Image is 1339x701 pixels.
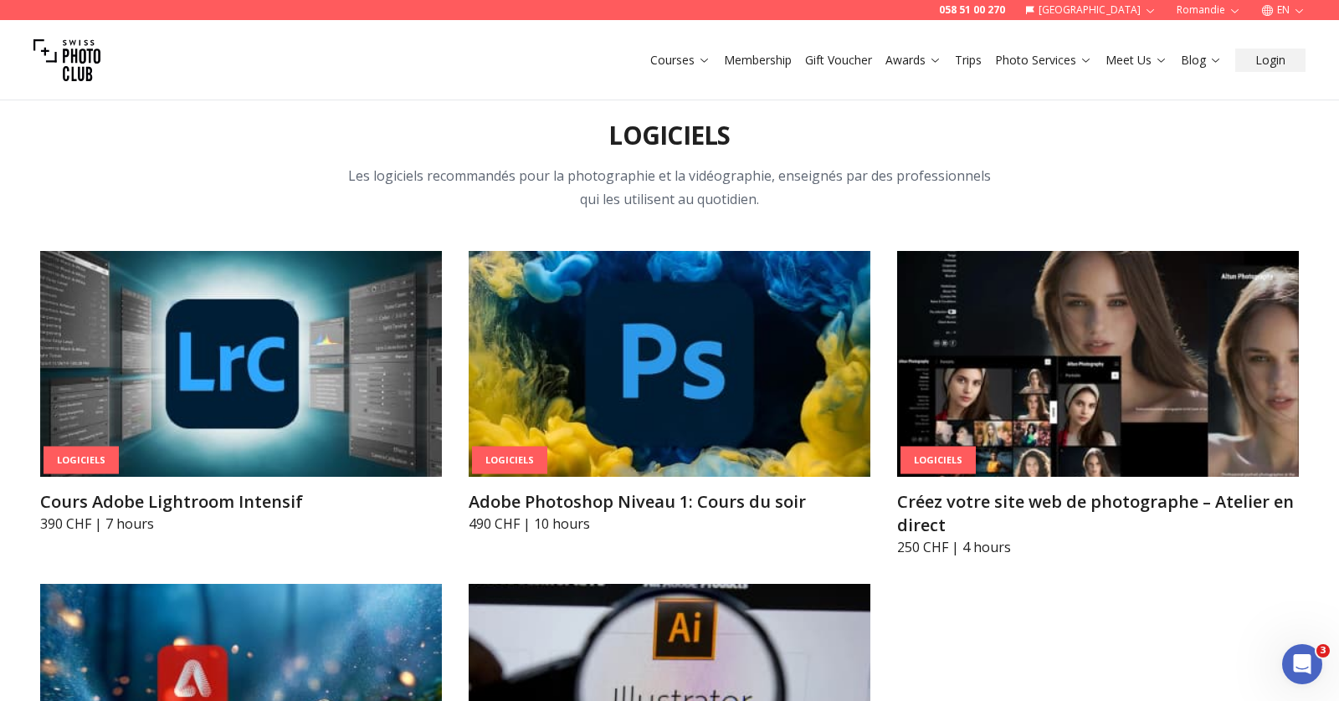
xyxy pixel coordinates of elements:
a: Cours Adobe Lightroom IntensifLogicielsCours Adobe Lightroom Intensif390 CHF | 7 hours [40,251,442,534]
img: Adobe Photoshop Niveau 1: Cours du soir [469,251,870,477]
a: Awards [885,52,941,69]
button: Awards [879,49,948,72]
a: Meet Us [1106,52,1167,69]
a: Membership [724,52,792,69]
a: Courses [650,52,711,69]
button: Membership [717,49,798,72]
a: Blog [1181,52,1222,69]
span: Les logiciels recommandés pour la photographie et la vidéographie, enseignés par des professionne... [348,166,991,208]
button: Trips [948,49,988,72]
img: Créez votre site web de photographe – Atelier en direct [897,251,1299,477]
a: Créez votre site web de photographe – Atelier en directLogicielsCréez votre site web de photograp... [897,251,1299,557]
a: Photo Services [995,52,1092,69]
a: Gift Voucher [805,52,872,69]
h3: Créez votre site web de photographe – Atelier en direct [897,490,1299,537]
a: 058 51 00 270 [939,3,1005,17]
button: Meet Us [1099,49,1174,72]
button: Login [1235,49,1306,72]
iframe: Intercom live chat [1282,644,1322,684]
a: Trips [955,52,982,69]
h3: Cours Adobe Lightroom Intensif [40,490,442,514]
h2: Logiciels [608,120,730,151]
div: Logiciels [472,447,547,474]
img: Cours Adobe Lightroom Intensif [40,251,442,477]
p: 490 CHF | 10 hours [469,514,870,534]
img: Swiss photo club [33,27,100,94]
button: Gift Voucher [798,49,879,72]
p: 390 CHF | 7 hours [40,514,442,534]
button: Photo Services [988,49,1099,72]
button: Courses [644,49,717,72]
p: 250 CHF | 4 hours [897,537,1299,557]
div: Logiciels [900,447,976,474]
div: Logiciels [44,447,119,474]
a: Adobe Photoshop Niveau 1: Cours du soirLogicielsAdobe Photoshop Niveau 1: Cours du soir490 CHF | ... [469,251,870,534]
h3: Adobe Photoshop Niveau 1: Cours du soir [469,490,870,514]
span: 3 [1316,644,1330,658]
button: Blog [1174,49,1229,72]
